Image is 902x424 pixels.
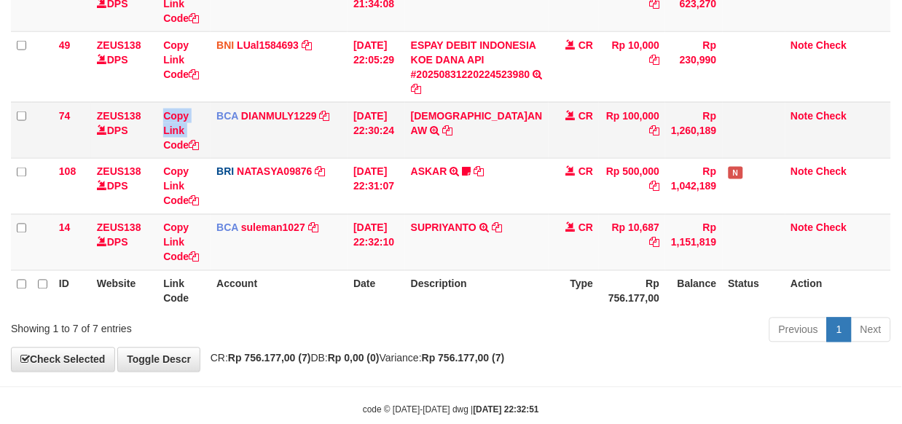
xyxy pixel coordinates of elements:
[241,222,305,234] a: suleman1027
[665,270,722,312] th: Balance
[216,166,234,178] span: BRI
[827,318,852,342] a: 1
[308,222,318,234] a: Copy suleman1027 to clipboard
[216,110,238,122] span: BCA
[348,270,405,312] th: Date
[97,222,141,234] a: ZEUS138
[97,166,141,178] a: ZEUS138
[665,102,722,158] td: Rp 1,260,189
[729,167,743,179] span: Has Note
[237,166,312,178] a: NATASYA09876
[91,158,157,214] td: DPS
[241,110,317,122] a: DIANMULY1229
[97,110,141,122] a: ZEUS138
[474,166,484,178] a: Copy ASKAR to clipboard
[579,222,593,234] span: CR
[411,39,536,80] a: ESPAY DEBIT INDONESIA KOE DANA API #20250831220224523980
[315,166,325,178] a: Copy NATASYA09876 to clipboard
[579,166,593,178] span: CR
[769,318,828,342] a: Previous
[228,353,311,364] strong: Rp 756.177,00 (7)
[791,166,814,178] a: Note
[237,39,299,51] a: LUal1584693
[117,348,200,372] a: Toggle Descr
[851,318,891,342] a: Next
[665,158,722,214] td: Rp 1,042,189
[163,110,199,151] a: Copy Link Code
[492,222,502,234] a: Copy SUPRIYANTO to clipboard
[649,54,659,66] a: Copy Rp 10,000 to clipboard
[599,214,665,270] td: Rp 10,687
[411,83,421,95] a: Copy ESPAY DEBIT INDONESIA KOE DANA API #20250831220224523980 to clipboard
[302,39,312,51] a: Copy LUal1584693 to clipboard
[411,110,543,136] a: [DEMOGRAPHIC_DATA]AN AW
[91,270,157,312] th: Website
[579,39,593,51] span: CR
[599,270,665,312] th: Rp 756.177,00
[203,353,505,364] span: CR: DB: Variance:
[817,166,847,178] a: Check
[157,270,211,312] th: Link Code
[216,222,238,234] span: BCA
[599,102,665,158] td: Rp 100,000
[320,110,330,122] a: Copy DIANMULY1229 to clipboard
[11,348,115,372] a: Check Selected
[163,222,199,263] a: Copy Link Code
[328,353,380,364] strong: Rp 0,00 (0)
[442,125,452,136] a: Copy CHRISTIAN AW to clipboard
[348,102,405,158] td: [DATE] 22:30:24
[665,31,722,102] td: Rp 230,990
[163,166,199,207] a: Copy Link Code
[411,166,447,178] a: ASKAR
[91,102,157,158] td: DPS
[817,110,847,122] a: Check
[216,39,234,51] span: BNI
[649,181,659,192] a: Copy Rp 500,000 to clipboard
[91,214,157,270] td: DPS
[649,125,659,136] a: Copy Rp 100,000 to clipboard
[549,270,600,312] th: Type
[817,39,847,51] a: Check
[723,270,785,312] th: Status
[11,316,365,337] div: Showing 1 to 7 of 7 entries
[348,31,405,102] td: [DATE] 22:05:29
[649,237,659,248] a: Copy Rp 10,687 to clipboard
[91,31,157,102] td: DPS
[817,222,847,234] a: Check
[422,353,505,364] strong: Rp 756.177,00 (7)
[599,31,665,102] td: Rp 10,000
[474,405,539,415] strong: [DATE] 22:32:51
[599,158,665,214] td: Rp 500,000
[211,270,348,312] th: Account
[791,110,814,122] a: Note
[791,39,814,51] a: Note
[97,39,141,51] a: ZEUS138
[405,270,549,312] th: Description
[665,214,722,270] td: Rp 1,151,819
[579,110,593,122] span: CR
[59,39,71,51] span: 49
[411,222,477,234] a: SUPRIYANTO
[59,222,71,234] span: 14
[163,39,199,80] a: Copy Link Code
[348,214,405,270] td: [DATE] 22:32:10
[791,222,814,234] a: Note
[363,405,539,415] small: code © [DATE]-[DATE] dwg |
[53,270,91,312] th: ID
[785,270,891,312] th: Action
[59,166,76,178] span: 108
[59,110,71,122] span: 74
[348,158,405,214] td: [DATE] 22:31:07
